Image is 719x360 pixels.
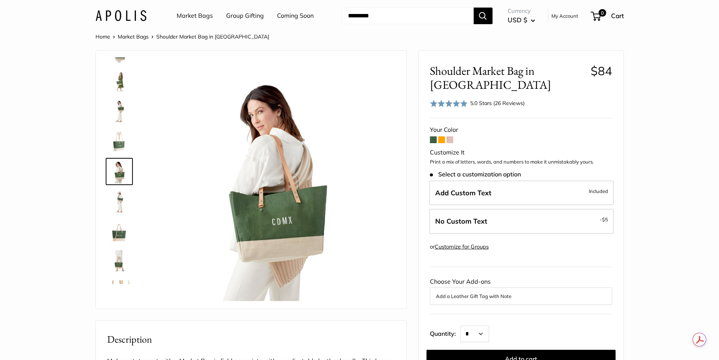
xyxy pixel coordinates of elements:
img: Shoulder Market Bag in Field Green [107,280,131,304]
img: Apolis [95,10,146,21]
div: 5.0 Stars (26 Reviews) [430,98,525,109]
h2: Description [107,332,395,347]
a: Market Bags [118,33,149,40]
nav: Breadcrumb [95,32,269,42]
span: Add Custom Text [435,188,491,197]
span: USD $ [508,16,527,24]
a: Shoulder Market Bag in Field Green [106,218,133,246]
div: or [430,242,489,252]
a: Shoulder Market Bag in Field Green [106,97,133,125]
span: Shoulder Market Bag in [GEOGRAPHIC_DATA] [156,33,269,40]
input: Search... [342,8,474,24]
span: $5 [602,216,608,222]
a: Shoulder Market Bag in Field Green [106,279,133,306]
span: No Custom Text [435,217,487,226]
span: Select a customization option [430,171,521,178]
label: Add Custom Text [429,181,614,205]
a: 0 Cart [591,10,624,22]
div: Customize It [430,147,612,158]
img: Shoulder Market Bag in Field Green [107,250,131,274]
p: Print a mix of letters, words, and numbers to make it unmistakably yours. [430,158,612,166]
span: $84 [591,63,612,78]
button: Add a Leather Gift Tag with Note [436,292,606,301]
img: Shoulder Market Bag in Field Green [107,220,131,244]
a: Home [95,33,110,40]
div: Your Color [430,124,612,136]
label: Quantity: [430,323,460,342]
a: Group Gifting [226,10,264,22]
img: Shoulder Market Bag in Field Green [107,159,131,184]
img: Shoulder Market Bag in Field Green [107,129,131,153]
a: Shoulder Market Bag in Field Green [106,67,133,94]
a: Shoulder Market Bag in Field Green [106,128,133,155]
span: Shoulder Market Bag in [GEOGRAPHIC_DATA] [430,64,585,92]
button: Search [474,8,493,24]
span: - [600,215,608,224]
span: Cart [611,12,624,20]
span: Included [589,187,608,196]
div: Choose Your Add-ons [430,276,612,305]
div: 5.0 Stars (26 Reviews) [470,99,525,107]
a: Market Bags [177,10,213,22]
label: Leave Blank [429,209,614,234]
a: Shoulder Market Bag in Field Green [106,158,133,185]
img: Shoulder Market Bag in Field Green [107,99,131,123]
img: Shoulder Market Bag in Field Green [156,62,395,301]
img: Shoulder Market Bag in Field Green [107,69,131,93]
span: 0 [598,9,606,17]
a: Shoulder Market Bag in Field Green [106,249,133,276]
button: USD $ [508,14,535,26]
a: Shoulder Market Bag in Field Green [106,188,133,215]
img: Shoulder Market Bag in Field Green [107,190,131,214]
a: Coming Soon [277,10,314,22]
span: Currency [508,6,535,16]
a: Customize for Groups [435,243,489,250]
a: My Account [551,11,578,20]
